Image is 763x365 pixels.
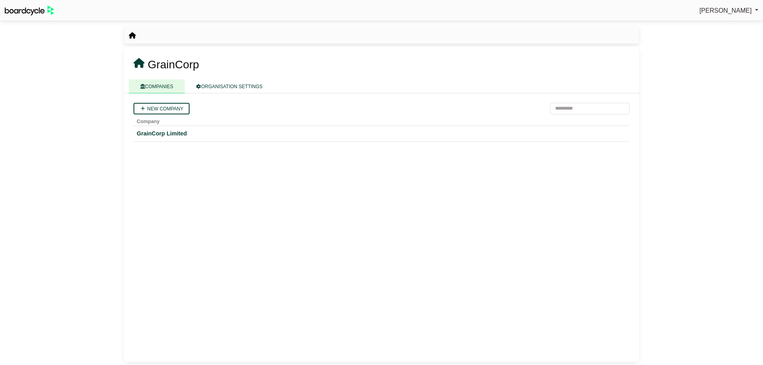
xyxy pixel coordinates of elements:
img: BoardcycleBlackGreen-aaafeed430059cb809a45853b8cf6d952af9d84e6e89e1f1685b34bfd5cb7d64.svg [5,6,54,15]
th: Company [134,114,629,126]
a: [PERSON_NAME] [699,6,758,16]
a: GrainCorp Limited [137,129,626,138]
span: [PERSON_NAME] [699,7,752,14]
nav: breadcrumb [129,31,136,41]
a: ORGANISATION SETTINGS [185,79,274,93]
a: COMPANIES [129,79,185,93]
span: GrainCorp [148,58,199,71]
a: New company [134,103,190,114]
